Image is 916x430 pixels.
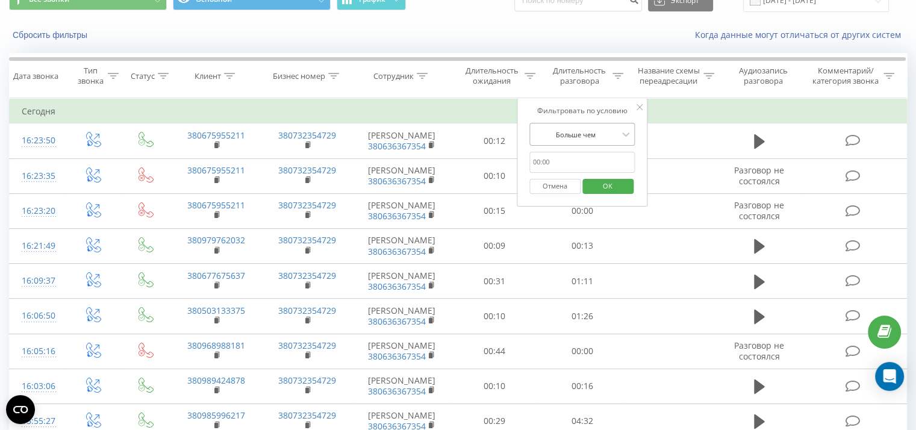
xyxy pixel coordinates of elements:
button: Сбросить фильтры [9,30,93,40]
td: 00:13 [538,228,626,263]
td: 00:44 [451,334,538,369]
a: 380968988181 [187,340,245,351]
button: Open CMP widget [6,395,35,424]
td: 00:16 [538,369,626,404]
a: 380636367354 [368,281,426,292]
a: Когда данные могут отличаться от других систем [695,29,907,40]
td: [PERSON_NAME] [353,334,451,369]
a: 380636367354 [368,316,426,327]
a: 380503133375 [187,305,245,316]
span: Разговор не состоялся [734,164,784,187]
a: 380675955211 [187,164,245,176]
a: 380636367354 [368,210,426,222]
a: 380732354729 [278,270,336,281]
td: 01:11 [538,264,626,299]
div: Сотрудник [373,71,414,81]
td: [PERSON_NAME] [353,369,451,404]
a: 380675955211 [187,129,245,141]
td: [PERSON_NAME] [353,228,451,263]
div: 16:03:06 [22,375,54,398]
div: Комментарий/категория звонка [810,66,880,86]
button: Отмена [529,179,581,194]
span: OK [591,176,625,195]
div: Фильтровать по условию [529,105,635,117]
button: OK [582,179,634,194]
a: 380732354729 [278,340,336,351]
div: Бизнес номер [273,71,325,81]
td: 00:15 [451,193,538,228]
a: 380677675637 [187,270,245,281]
td: 00:10 [451,299,538,334]
a: 380732354729 [278,234,336,246]
td: Сегодня [10,99,907,123]
a: 380636367354 [368,385,426,397]
td: 00:12 [451,123,538,158]
div: Длительность разговора [549,66,609,86]
a: 380636367354 [368,246,426,257]
a: 380732354729 [278,305,336,316]
div: Длительность ожидания [462,66,522,86]
td: [PERSON_NAME] [353,264,451,299]
td: 00:00 [538,193,626,228]
div: Клиент [195,71,221,81]
div: 16:21:49 [22,234,54,258]
a: 380636367354 [368,140,426,152]
a: 380636367354 [368,351,426,362]
td: [PERSON_NAME] [353,123,451,158]
td: [PERSON_NAME] [353,193,451,228]
a: 380732354729 [278,164,336,176]
span: Разговор не состоялся [734,340,784,362]
a: 380732354729 [278,410,336,421]
div: Аудиозапись разговора [728,66,799,86]
div: 16:05:16 [22,340,54,363]
td: 00:10 [451,369,538,404]
input: 00:00 [529,152,635,173]
a: 380985996217 [187,410,245,421]
td: [PERSON_NAME] [353,158,451,193]
div: Дата звонка [13,71,58,81]
a: 380675955211 [187,199,245,211]
td: 00:00 [538,334,626,369]
div: Тип звонка [76,66,104,86]
a: 380979762032 [187,234,245,246]
td: 00:10 [451,158,538,193]
td: 00:09 [451,228,538,263]
td: 00:31 [451,264,538,299]
div: 16:09:37 [22,269,54,293]
a: 380732354729 [278,375,336,386]
a: 380732354729 [278,129,336,141]
span: Разговор не состоялся [734,199,784,222]
div: Название схемы переадресации [637,66,700,86]
td: 01:26 [538,299,626,334]
div: 16:23:35 [22,164,54,188]
div: Статус [131,71,155,81]
div: Open Intercom Messenger [875,362,904,391]
a: 380636367354 [368,175,426,187]
td: [PERSON_NAME] [353,299,451,334]
div: 16:23:50 [22,129,54,152]
a: 380989424878 [187,375,245,386]
div: 16:23:20 [22,199,54,223]
div: 16:06:50 [22,304,54,328]
a: 380732354729 [278,199,336,211]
